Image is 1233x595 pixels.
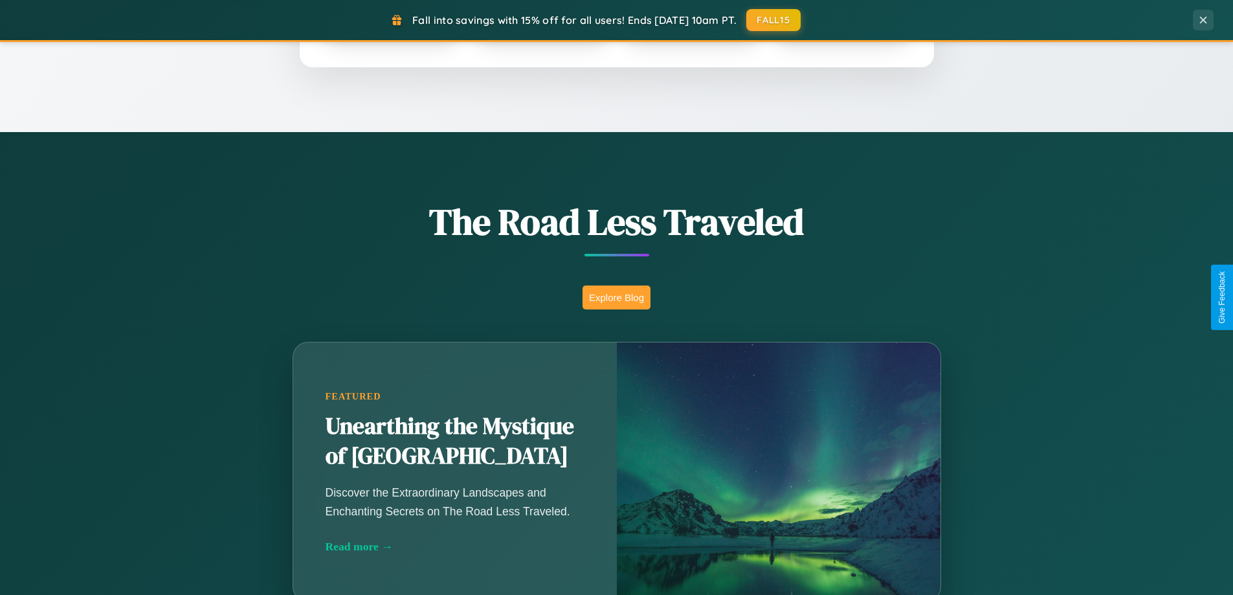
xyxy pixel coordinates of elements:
h1: The Road Less Traveled [228,197,1005,247]
div: Give Feedback [1217,271,1227,324]
p: Discover the Extraordinary Landscapes and Enchanting Secrets on The Road Less Traveled. [326,484,584,520]
button: Explore Blog [583,286,650,309]
h2: Unearthing the Mystique of [GEOGRAPHIC_DATA] [326,412,584,471]
button: FALL15 [746,9,801,31]
span: Fall into savings with 15% off for all users! Ends [DATE] 10am PT. [412,14,737,27]
div: Featured [326,391,584,402]
div: Read more → [326,540,584,554]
